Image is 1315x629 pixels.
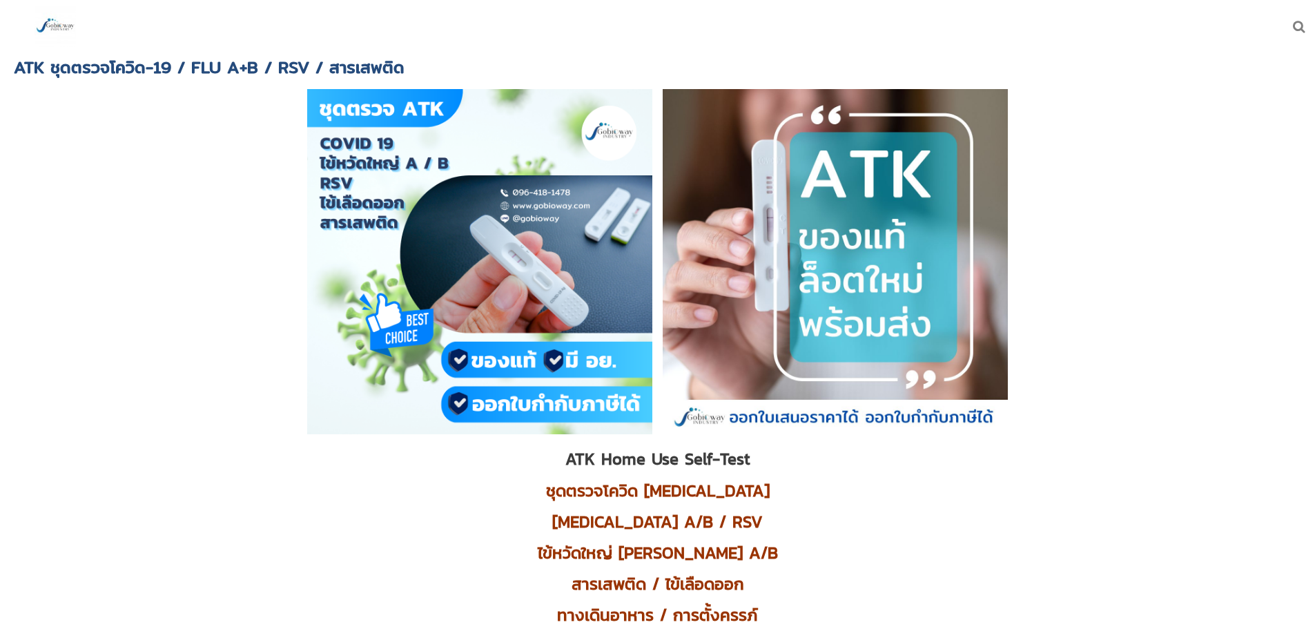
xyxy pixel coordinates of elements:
[552,510,763,534] span: [MEDICAL_DATA] A/B / RSV
[565,447,750,471] span: ATK Home Use Self-Test
[557,603,758,627] span: ทางเดินอาหาร / การตั้งครรภ์
[572,572,744,596] span: สารเสพติด / ไข้เลือดออก
[307,89,652,434] img: ชุดตรวจ ATK โควิด COVID-19 ไข้หวัดใหญ่ สายพันธ์ A/B FLU A+B RSV สารเสพติด ไข้เลือดออก ไวรัสทางเดิ...
[546,478,770,503] span: ชุดตรวจโควิด [MEDICAL_DATA]
[14,54,405,80] span: ATK ชุดตรวจโควิด-19 / FLU A+B / RSV / สารเสพติด
[538,541,778,565] span: ไข้หวัดใหญ่ [PERSON_NAME] A/B
[663,89,1008,434] img: ชุดตรวจ ATK โควิด COVID-19 ไข้หวัดใหญ่ สายพันธ์ A/B FLU A+B RSV สารเสพติด ไข้เลือดออก ไวรัสทางเดิ...
[35,6,76,47] img: large-1644130236041.jpg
